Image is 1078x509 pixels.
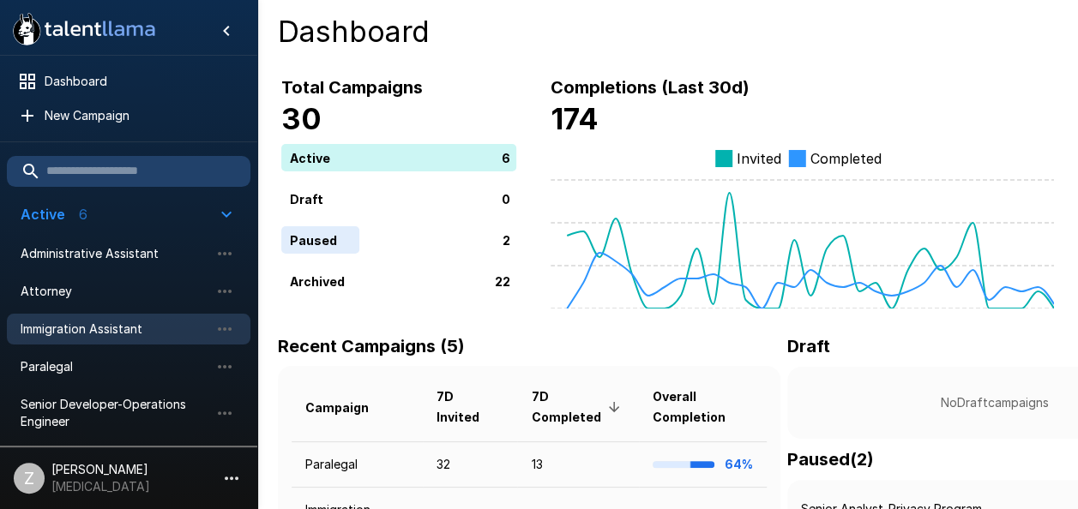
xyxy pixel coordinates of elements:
td: 32 [423,441,518,487]
h4: Dashboard [278,14,1057,50]
span: Overall Completion [653,386,753,428]
p: 6 [502,148,510,166]
b: 30 [281,101,322,136]
b: Total Campaigns [281,77,423,98]
b: 64% [725,457,753,471]
span: 7D Invited [437,386,504,428]
span: Campaign [305,398,391,418]
p: 2 [503,231,510,249]
b: Completions (Last 30d) [551,77,750,98]
b: Draft [787,336,830,356]
td: 13 [517,441,639,487]
p: 22 [495,272,510,290]
p: 0 [502,189,510,207]
span: 7D Completed [531,386,625,428]
b: Recent Campaigns (5) [278,336,465,356]
b: Paused ( 2 ) [787,449,874,470]
b: 174 [551,101,599,136]
td: Paralegal [292,441,423,487]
